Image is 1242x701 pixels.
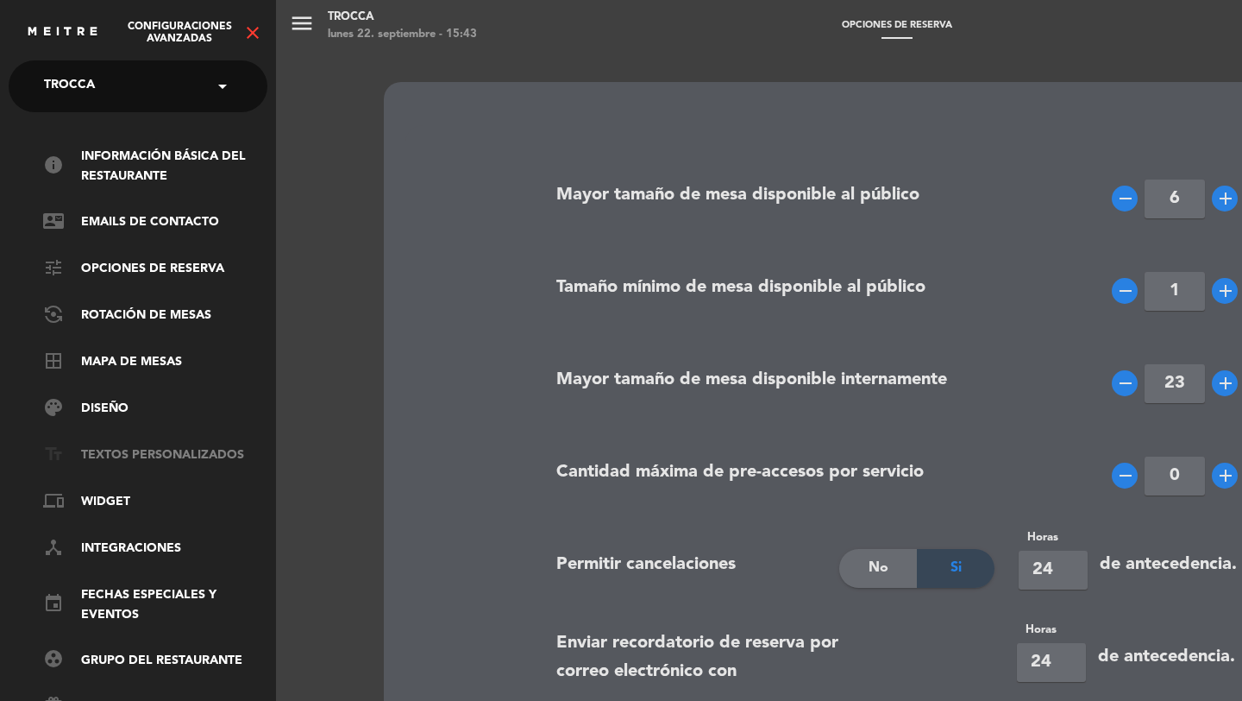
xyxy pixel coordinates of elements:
[242,22,263,43] i: close
[43,211,64,231] i: contact_mail
[43,257,64,278] i: tune
[43,537,64,558] i: device_hub
[43,648,64,669] i: group_work
[43,304,64,325] i: flip_camera_android
[44,68,95,104] span: Trocca
[43,155,64,175] i: info
[43,593,64,614] i: event
[43,352,267,373] a: Mapa de mesas
[43,585,267,625] a: eventFechas especiales y eventos
[43,350,64,371] i: border_all
[43,259,267,280] a: Opciones de reserva
[43,492,267,513] a: Widget
[43,650,267,671] a: Grupo del restaurante
[43,397,64,418] i: palette
[43,212,267,233] a: Emails de Contacto
[43,147,267,186] a: Información básica del restaurante
[43,399,267,420] a: Diseño
[116,21,242,45] span: Configuraciones avanzadas
[43,445,267,466] a: Textos Personalizados
[43,306,267,326] a: Rotación de Mesas
[26,26,99,39] img: MEITRE
[43,539,267,559] a: Integraciones
[43,444,64,464] i: text_fields
[43,490,64,511] i: phonelink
